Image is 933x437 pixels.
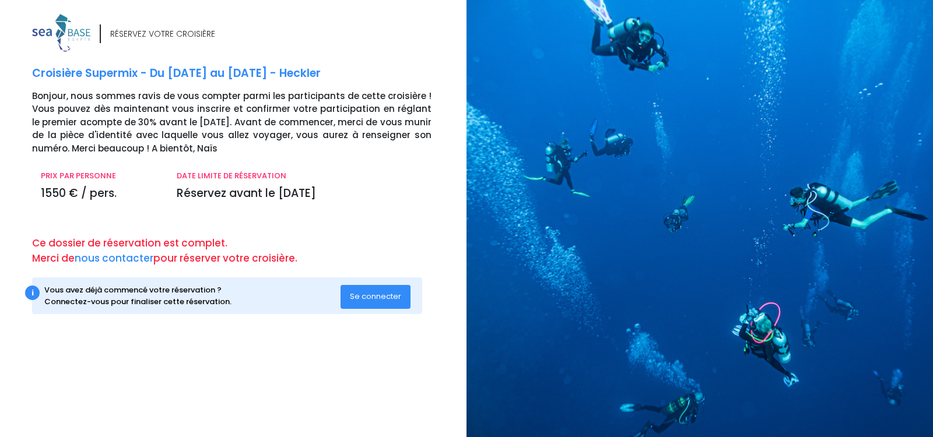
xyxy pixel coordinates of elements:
[25,286,40,300] div: i
[110,28,215,40] div: RÉSERVEZ VOTRE CROISIÈRE
[41,185,159,202] p: 1550 € / pers.
[32,90,458,156] p: Bonjour, nous sommes ravis de vous compter parmi les participants de cette croisière ! Vous pouve...
[341,291,411,301] a: Se connecter
[44,284,341,307] div: Vous avez déjà commencé votre réservation ? Connectez-vous pour finaliser cette réservation.
[41,170,159,182] p: PRIX PAR PERSONNE
[32,236,458,266] p: Ce dossier de réservation est complet. Merci de pour réserver votre croisière.
[177,185,432,202] p: Réservez avant le [DATE]
[177,170,432,182] p: DATE LIMITE DE RÉSERVATION
[341,285,411,308] button: Se connecter
[32,14,90,52] img: logo_color1.png
[350,291,401,302] span: Se connecter
[32,65,458,82] p: Croisière Supermix - Du [DATE] au [DATE] - Heckler
[75,251,153,265] a: nous contacter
